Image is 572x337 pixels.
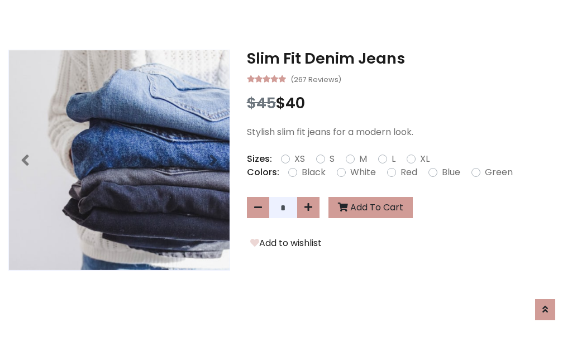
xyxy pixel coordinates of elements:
[420,152,430,166] label: XL
[392,152,395,166] label: L
[290,72,341,85] small: (267 Reviews)
[302,166,326,179] label: Black
[247,152,272,166] p: Sizes:
[350,166,376,179] label: White
[247,166,279,179] p: Colors:
[247,94,564,112] h3: $
[328,197,413,218] button: Add To Cart
[401,166,417,179] label: Red
[294,152,305,166] label: XS
[442,166,460,179] label: Blue
[247,236,325,251] button: Add to wishlist
[330,152,335,166] label: S
[285,93,305,113] span: 40
[359,152,367,166] label: M
[247,93,276,113] span: $45
[485,166,513,179] label: Green
[9,50,230,271] img: Image
[247,126,564,139] p: Stylish slim fit jeans for a modern look.
[247,50,564,68] h3: Slim Fit Denim Jeans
